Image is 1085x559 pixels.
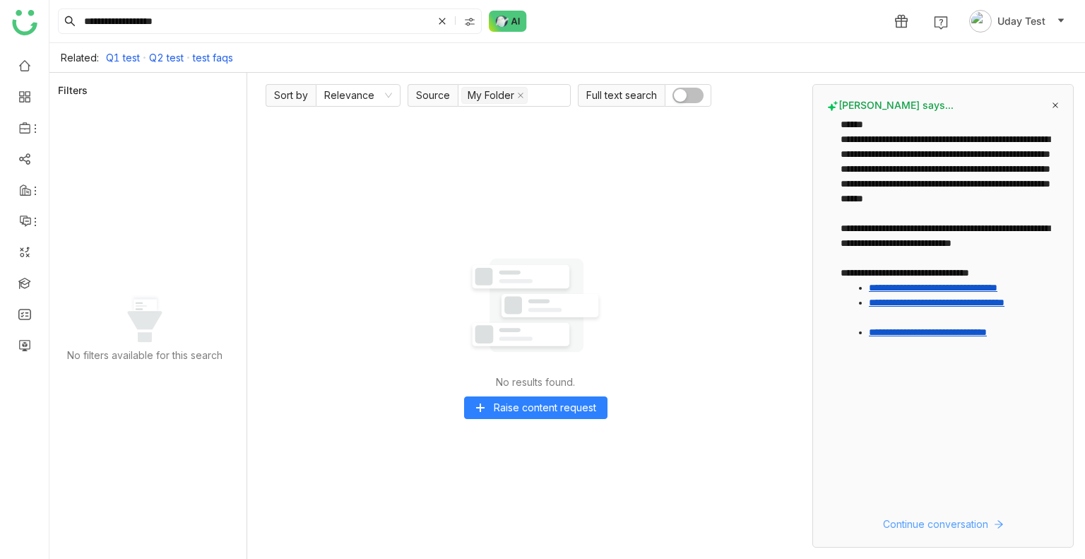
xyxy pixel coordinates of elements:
[489,11,527,32] img: ask-buddy-normal.svg
[496,376,575,388] div: No results found.
[408,84,458,107] span: Source
[117,293,173,349] img: Filters are not available for current search
[464,396,607,419] button: Raise content request
[461,87,528,104] nz-select-item: My Folder
[883,517,988,532] span: Continue conversation
[578,84,665,107] span: Full text search
[12,10,37,35] img: logo
[966,10,1068,33] button: Uday Test
[193,52,233,64] a: test faqs
[465,235,606,376] img: No results found.
[61,52,99,64] div: Related:
[969,10,992,33] img: avatar
[464,16,475,28] img: search-type.svg
[934,16,948,30] img: help.svg
[468,88,514,103] div: My Folder
[827,516,1059,533] button: Continue conversation
[266,84,316,107] span: Sort by
[827,99,954,112] span: [PERSON_NAME] says...
[324,85,392,106] nz-select-item: Relevance
[149,52,184,64] a: Q2 test
[997,13,1045,29] span: Uday Test
[58,83,88,98] div: Filters
[106,52,140,64] a: Q1 test
[67,349,223,361] div: No filters available for this search
[494,400,596,416] span: Raise content request
[827,100,838,112] img: buddy-says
